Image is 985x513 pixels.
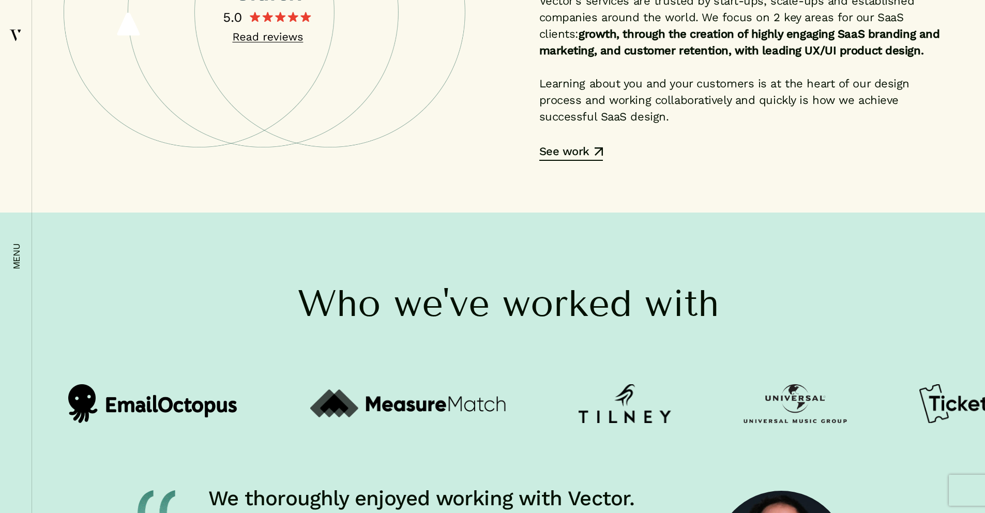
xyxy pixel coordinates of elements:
[539,27,940,57] strong: growth, through the creation of highly engaging SaaS branding and marketing, and customer retenti...
[539,76,953,125] p: Learning about you and your customers is at the heart of our design process and working collabora...
[11,244,22,270] em: menu
[539,146,603,161] a: See work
